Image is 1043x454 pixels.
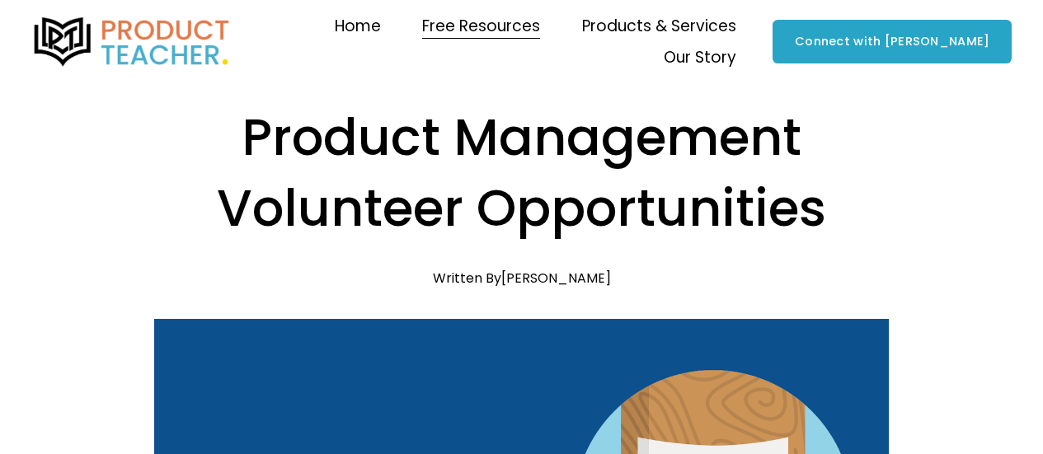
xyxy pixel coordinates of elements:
a: folder dropdown [664,42,736,73]
span: Free Resources [422,12,540,40]
span: Products & Services [582,12,736,40]
a: Connect with [PERSON_NAME] [773,20,1012,63]
img: Product Teacher [31,17,233,67]
a: folder dropdown [582,11,736,42]
a: [PERSON_NAME] [501,269,611,288]
span: Our Story [664,44,736,72]
a: folder dropdown [422,11,540,42]
div: Written By [433,270,611,286]
a: Home [335,11,381,42]
h1: Product Management Volunteer Opportunities [154,102,890,244]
